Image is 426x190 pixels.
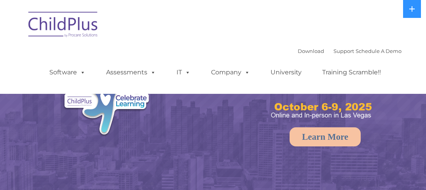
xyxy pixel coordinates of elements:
a: Download [298,48,324,54]
img: ChildPlus by Procare Solutions [24,6,102,45]
a: Learn More [290,127,361,146]
font: | [298,48,402,54]
a: Assessments [98,65,164,80]
a: Support [333,48,354,54]
a: IT [169,65,198,80]
a: University [263,65,309,80]
a: Software [42,65,93,80]
a: Company [203,65,258,80]
a: Schedule A Demo [356,48,402,54]
a: Training Scramble!! [314,65,389,80]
